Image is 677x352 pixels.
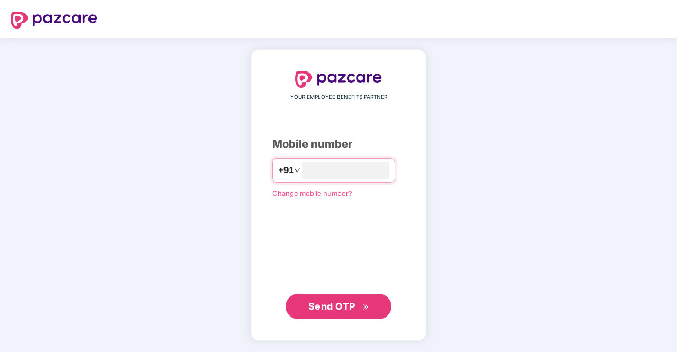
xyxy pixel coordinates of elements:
[362,304,369,311] span: double-right
[272,136,405,152] div: Mobile number
[11,12,97,29] img: logo
[278,164,294,177] span: +91
[286,294,391,319] button: Send OTPdouble-right
[295,71,382,88] img: logo
[294,167,300,174] span: down
[308,301,355,312] span: Send OTP
[272,189,352,197] a: Change mobile number?
[290,93,387,102] span: YOUR EMPLOYEE BENEFITS PARTNER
